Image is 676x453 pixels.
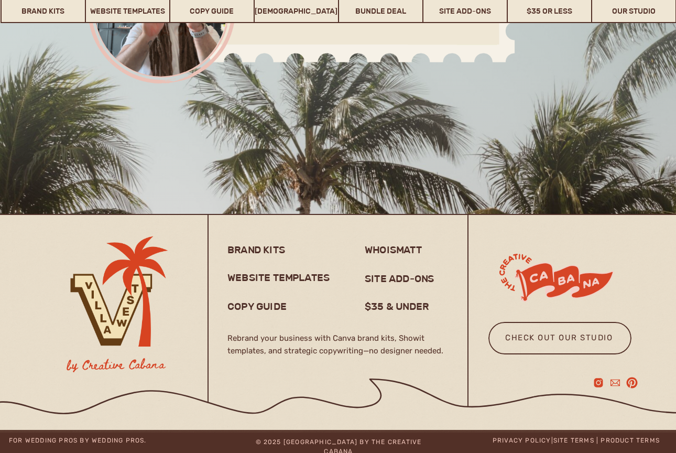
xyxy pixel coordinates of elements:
[365,243,439,256] a: whoismatt
[553,437,558,444] a: s
[227,300,315,312] a: copy guide
[365,272,464,285] a: site add-ons
[9,436,189,447] a: for wedding pros by wedding pros.
[365,300,439,312] a: $35 & under
[227,272,338,287] a: website templates
[493,331,625,354] a: check out our studio
[41,355,190,374] h3: by Creative Cabana
[487,436,660,447] nav: | ite terms | product terms
[493,437,551,444] a: privacy policy
[243,437,434,449] a: © 2025 [GEOGRAPHIC_DATA] by the creative cabana
[227,243,291,256] a: brand kits
[227,332,449,360] h3: Rebrand your business with Canva brand kits, Showit templates, and strategic copywriting—no desig...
